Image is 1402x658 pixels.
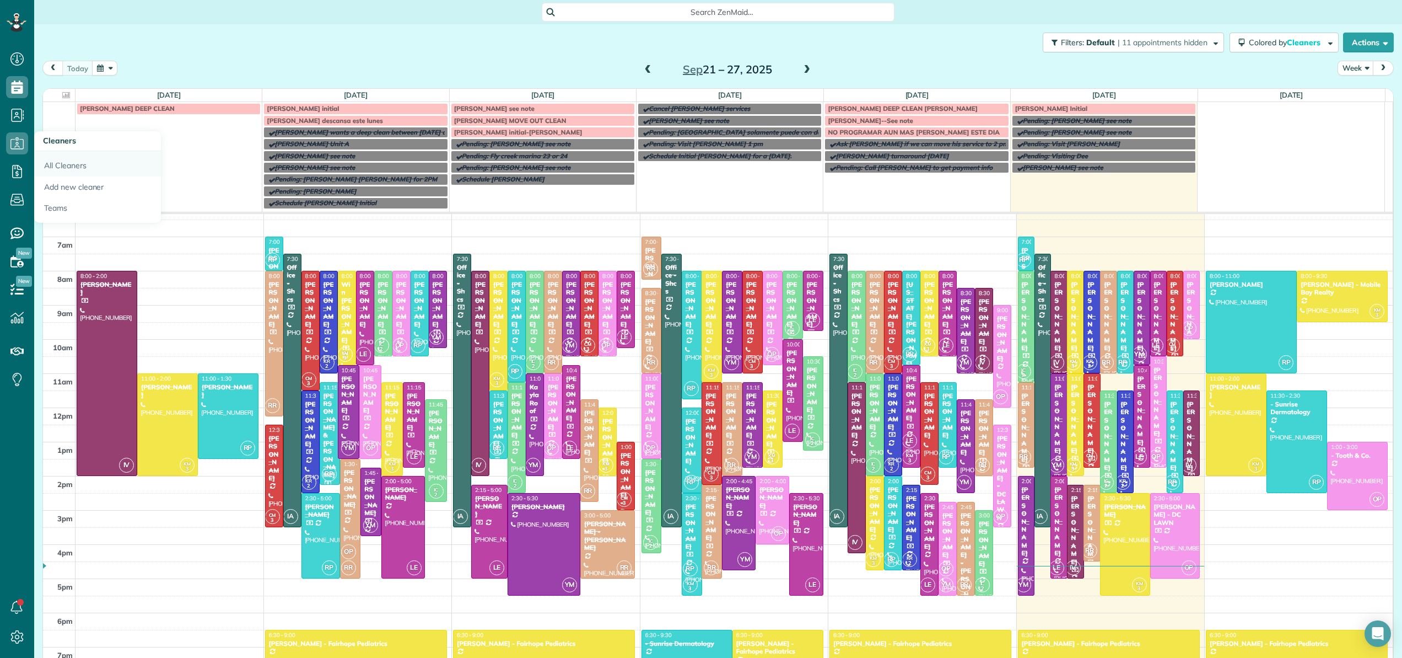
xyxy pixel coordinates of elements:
[529,281,541,328] div: [PERSON_NAME]
[870,375,899,382] span: 11:00 - 2:00
[806,281,820,328] div: [PERSON_NAME]
[1021,281,1031,352] div: [PERSON_NAME]
[887,383,899,431] div: [PERSON_NAME]
[581,344,595,355] small: 3
[942,384,972,391] span: 11:15 - 1:45
[1038,255,1065,263] span: 7:30 - 3:30
[411,338,425,353] span: RP
[1017,370,1031,381] small: 2
[1023,163,1103,172] span: [PERSON_NAME] see note
[548,375,578,382] span: 11:00 - 1:30
[665,255,692,263] span: 7:30 - 3:30
[1023,152,1088,160] span: Pending: Visiting Dee
[866,355,881,370] span: RR
[157,90,181,99] a: [DATE]
[269,272,299,280] span: 8:00 - 12:15
[529,383,541,415] div: Kayla Roof
[562,338,577,353] span: YM
[462,152,568,160] span: Pending: Fly creek marina 23 or 24
[786,341,816,348] span: 10:00 - 1:00
[1070,358,1077,364] span: KM
[1137,281,1147,352] div: [PERSON_NAME]
[1279,355,1293,370] span: RP
[645,247,659,357] div: [PERSON_NAME] [PERSON_NAME] Buildin
[202,375,231,382] span: 11:00 - 1:30
[725,281,739,328] div: [PERSON_NAME]
[1023,128,1131,136] span: Pending: [PERSON_NAME] see note
[269,238,295,245] span: 7:00 - 8:00
[598,338,613,353] span: OP
[1066,361,1080,372] small: 3
[274,187,356,195] span: Pending: [PERSON_NAME]
[665,264,678,296] div: Office - Shcs
[766,281,780,328] div: [PERSON_NAME]
[1015,104,1087,113] span: [PERSON_NAME] Initial
[996,315,1008,362] div: [PERSON_NAME]
[1087,281,1097,352] div: [PERSON_NAME]
[375,344,389,355] small: 2
[828,116,913,125] span: [PERSON_NAME]--See note
[406,392,422,432] div: [PERSON_NAME]
[1043,33,1224,52] button: Filters: Default | 11 appointments hidden
[1120,281,1130,352] div: [PERSON_NAME]
[851,281,862,328] div: [PERSON_NAME]
[785,327,799,338] small: 2
[1300,281,1384,297] div: [PERSON_NAME] - Mobile Bay Realty
[1021,367,1026,373] span: IC
[767,272,796,280] span: 8:00 - 10:45
[565,281,577,328] div: [PERSON_NAME]
[921,344,935,355] small: 3
[1087,383,1097,454] div: [PERSON_NAME]
[342,272,371,280] span: 8:00 - 10:45
[344,90,368,99] a: [DATE]
[961,290,990,297] span: 8:30 - 11:00
[360,272,390,280] span: 8:00 - 10:45
[1374,307,1381,313] span: KM
[1230,33,1339,52] button: Colored byCleaners
[34,176,161,198] a: Add new cleaner
[265,253,280,268] span: RP
[724,355,739,370] span: YM
[548,272,578,280] span: 8:00 - 11:00
[975,355,990,370] span: IV
[1022,272,1051,280] span: 8:00 - 11:15
[414,281,425,328] div: [PERSON_NAME]
[790,324,794,330] span: IC
[475,272,502,280] span: 8:00 - 2:00
[302,378,316,389] small: 3
[201,383,255,399] div: [PERSON_NAME]
[274,140,349,148] span: [PERSON_NAME] Unit A
[833,255,860,263] span: 7:30 - 3:30
[1118,38,1207,47] span: | 11 appointments hidden
[385,392,400,432] div: [PERSON_NAME]
[1148,338,1163,353] span: LE
[1287,38,1322,47] span: Cleaners
[80,272,107,280] span: 8:00 - 2:00
[1280,90,1303,99] a: [DATE]
[544,355,559,370] span: RR
[602,272,632,280] span: 8:00 - 10:30
[511,272,541,280] span: 8:00 - 11:15
[268,247,280,294] div: [PERSON_NAME]
[1023,116,1131,125] span: Pending: [PERSON_NAME] see note
[805,313,820,328] span: LE
[342,350,349,356] span: KM
[748,358,756,364] span: CM
[705,384,735,391] span: 11:15 - 2:15
[305,375,312,381] span: CM
[705,281,719,328] div: [PERSON_NAME]
[835,152,948,160] span: [PERSON_NAME] turnaround [DATE]
[323,358,330,364] span: KR
[34,197,161,223] a: Teams
[1169,341,1176,347] span: CM
[888,358,895,364] span: CM
[1038,264,1048,303] div: Office - Shcs
[807,272,833,280] span: 8:00 - 9:45
[1137,367,1167,374] span: 10:45 - 1:45
[267,116,382,125] span: [PERSON_NAME] descansa este lunes
[1049,355,1064,370] span: IV
[493,281,504,328] div: [PERSON_NAME]
[1021,247,1031,373] div: [PERSON_NAME] - The Verandas
[888,375,918,382] span: 11:00 - 2:00
[1054,375,1084,382] span: 11:00 - 2:00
